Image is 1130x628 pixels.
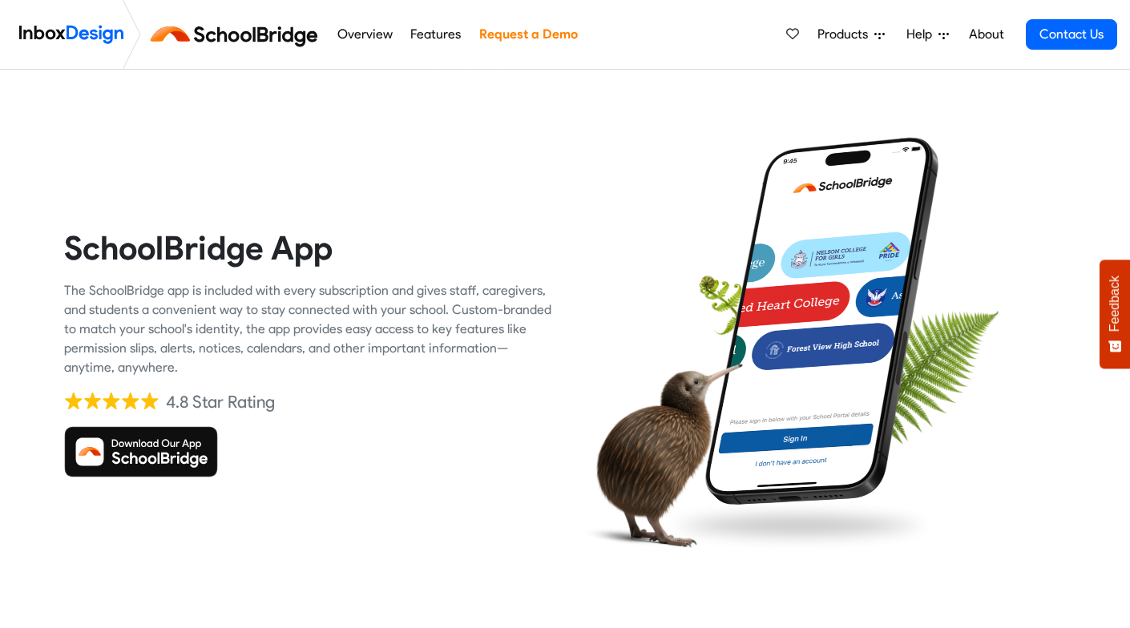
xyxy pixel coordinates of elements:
[147,15,328,54] img: schoolbridge logo
[64,426,218,477] img: Download SchoolBridge App
[166,390,275,414] div: 4.8 Star Rating
[64,227,553,268] heading: SchoolBridge App
[1100,260,1130,368] button: Feedback - Show survey
[577,348,743,561] img: kiwi_bird.png
[964,18,1008,50] a: About
[817,25,874,44] span: Products
[811,18,891,50] a: Products
[1108,276,1122,332] span: Feedback
[474,18,582,50] a: Request a Demo
[900,18,955,50] a: Help
[64,281,553,377] div: The SchoolBridge app is included with every subscription and gives staff, caregivers, and student...
[693,136,950,506] img: phone.png
[406,18,466,50] a: Features
[333,18,397,50] a: Overview
[1026,19,1117,50] a: Contact Us
[660,496,937,555] img: shadow.png
[906,25,938,44] span: Help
